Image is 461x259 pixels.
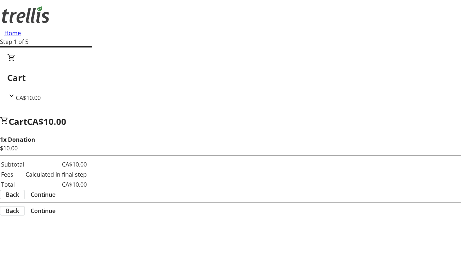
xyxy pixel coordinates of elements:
[6,206,19,215] span: Back
[25,160,87,169] td: CA$10.00
[31,206,55,215] span: Continue
[25,206,61,215] button: Continue
[27,115,66,127] span: CA$10.00
[1,170,24,179] td: Fees
[1,160,24,169] td: Subtotal
[9,115,27,127] span: Cart
[7,53,454,102] div: CartCA$10.00
[16,94,41,102] span: CA$10.00
[1,180,24,189] td: Total
[25,190,61,199] button: Continue
[25,180,87,189] td: CA$10.00
[25,170,87,179] td: Calculated in final step
[7,71,454,84] h2: Cart
[31,190,55,199] span: Continue
[6,190,19,199] span: Back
